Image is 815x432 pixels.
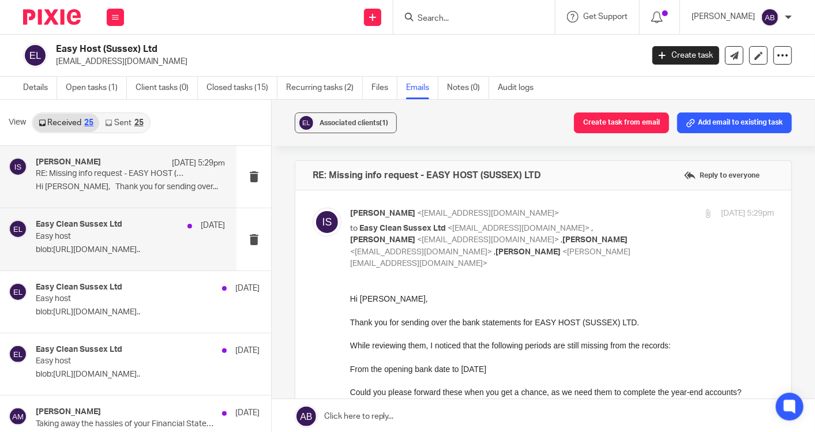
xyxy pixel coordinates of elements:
[498,77,542,99] a: Audit logs
[56,43,519,55] h2: Easy Host (Sussex) Ltd
[235,345,260,356] p: [DATE]
[350,248,492,256] span: <[EMAIL_ADDRESS][DOMAIN_NAME]>
[23,43,47,67] img: svg%3E
[583,13,628,21] span: Get Support
[9,283,27,301] img: svg%3E
[286,77,363,99] a: Recurring tasks (2)
[721,208,774,220] p: [DATE] 5:29pm
[36,220,122,230] h4: Easy Clean Sussex Ltd
[36,307,260,317] p: blob:[URL][DOMAIN_NAME]..
[235,407,260,419] p: [DATE]
[36,345,122,355] h4: Easy Clean Sussex Ltd
[448,224,589,232] span: <[EMAIL_ADDRESS][DOMAIN_NAME]>
[9,345,27,363] img: svg%3E
[416,14,520,24] input: Search
[350,236,415,244] span: [PERSON_NAME]
[36,294,215,304] p: Easy host
[206,77,277,99] a: Closed tasks (15)
[9,407,27,426] img: svg%3E
[313,170,541,181] h4: RE: Missing info request - EASY HOST (SUSSEX) LTD
[36,283,122,292] h4: Easy Clean Sussex Ltd
[677,112,792,133] button: Add email to existing task
[350,224,358,232] span: to
[313,208,341,236] img: svg%3E
[36,169,187,179] p: RE: Missing info request - EASY HOST (SUSSEX) LTD
[447,77,489,99] a: Notes (0)
[320,119,388,126] span: Associated clients
[692,11,755,22] p: [PERSON_NAME]
[417,236,559,244] span: <[EMAIL_ADDRESS][DOMAIN_NAME]>
[494,248,495,256] span: ,
[36,182,225,192] p: Hi [PERSON_NAME], Thank you for sending over...
[36,407,101,417] h4: [PERSON_NAME]
[562,236,628,244] span: [PERSON_NAME]
[298,114,315,132] img: svg%3E
[652,46,719,65] a: Create task
[9,220,27,238] img: svg%3E
[380,119,388,126] span: (1)
[56,56,635,67] p: [EMAIL_ADDRESS][DOMAIN_NAME]
[681,167,763,184] label: Reply to everyone
[406,77,438,99] a: Emails
[172,157,225,169] p: [DATE] 5:29pm
[371,77,397,99] a: Files
[359,224,446,232] span: Easy Clean Sussex Ltd
[9,117,26,129] span: View
[36,232,187,242] p: Easy host
[136,77,198,99] a: Client tasks (0)
[36,356,215,366] p: Easy host
[66,77,127,99] a: Open tasks (1)
[761,8,779,27] img: svg%3E
[574,112,669,133] button: Create task from email
[23,77,57,99] a: Details
[134,119,144,127] div: 25
[235,283,260,294] p: [DATE]
[99,114,149,132] a: Sent25
[36,370,260,380] p: blob:[URL][DOMAIN_NAME]..
[9,157,27,176] img: svg%3E
[591,224,593,232] span: ,
[33,114,99,132] a: Received25
[417,209,559,217] span: <[EMAIL_ADDRESS][DOMAIN_NAME]>
[36,157,101,167] h4: [PERSON_NAME]
[201,220,225,231] p: [DATE]
[495,248,561,256] span: [PERSON_NAME]
[36,419,215,429] p: Taking away the hassles of your Financial Statements - Fixed Price Agreement for the year ended [...
[561,236,562,244] span: ,
[36,245,225,255] p: blob:[URL][DOMAIN_NAME]..
[23,9,81,25] img: Pixie
[350,209,415,217] span: [PERSON_NAME]
[84,119,93,127] div: 25
[295,112,397,133] button: Associated clients(1)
